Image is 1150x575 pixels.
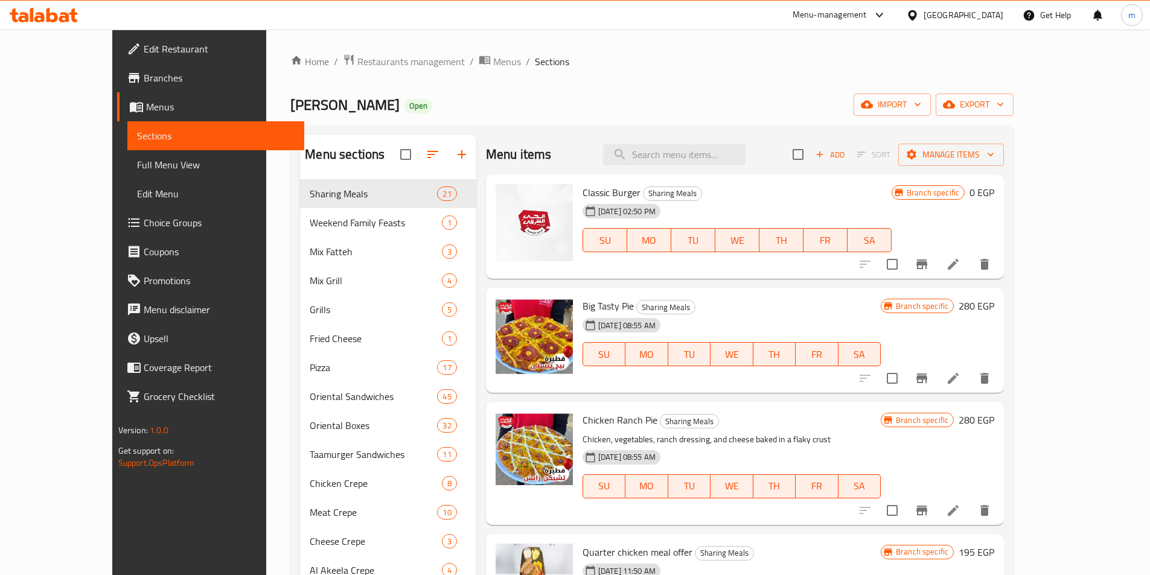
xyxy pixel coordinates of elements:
a: Choice Groups [117,208,304,237]
a: Coverage Report [117,353,304,382]
button: FR [796,342,838,366]
span: FR [800,346,833,363]
button: SA [839,474,881,498]
li: / [526,54,530,69]
span: Select all sections [393,142,418,167]
button: TH [759,228,803,252]
button: WE [711,474,753,498]
span: export [945,97,1004,112]
span: Add item [811,145,849,164]
span: SU [588,232,622,249]
div: items [437,186,456,201]
div: items [437,505,456,519]
span: Chicken Ranch Pie [583,411,657,429]
div: Chicken Crepe8 [300,469,476,498]
span: Grocery Checklist [144,389,295,404]
span: 21 [438,188,456,200]
a: Menus [117,92,304,121]
div: items [442,244,457,259]
span: Sharing Meals [644,186,701,200]
button: SU [583,228,627,252]
span: WE [715,346,748,363]
span: Manage items [908,147,994,162]
span: 45 [438,391,456,402]
span: MO [632,232,666,249]
span: Upsell [144,331,295,346]
div: Weekend Family Feasts [310,215,441,230]
span: import [863,97,921,112]
span: Branches [144,71,295,85]
img: Classic Burger [496,184,573,261]
button: TU [668,342,711,366]
span: SA [843,477,876,495]
div: Pizza17 [300,353,476,382]
a: Edit menu item [946,503,960,518]
div: Cheese Crepe3 [300,527,476,556]
span: [DATE] 08:55 AM [593,320,660,331]
span: Sharing Meals [660,415,718,428]
span: TH [758,346,791,363]
a: Sections [127,121,304,150]
a: Full Menu View [127,150,304,179]
div: Sharing Meals21 [300,179,476,208]
span: Get support on: [118,443,174,459]
span: [PERSON_NAME] [290,91,400,118]
button: delete [970,364,999,393]
button: Branch-specific-item [907,250,936,279]
span: 3 [442,536,456,547]
span: Taamurger Sandwiches [310,447,437,462]
button: import [854,94,931,116]
span: FR [800,477,833,495]
div: Mix Grill4 [300,266,476,295]
span: Branch specific [891,300,953,312]
span: MO [630,477,663,495]
span: Edit Restaurant [144,42,295,56]
div: Sharing Meals [695,546,754,561]
span: Choice Groups [144,215,295,230]
div: items [442,331,457,346]
div: Sharing Meals [636,300,695,314]
button: delete [970,250,999,279]
span: Pizza [310,360,437,375]
div: items [442,302,457,317]
span: Coverage Report [144,360,295,375]
span: Sharing Meals [310,186,437,201]
span: TU [676,232,711,249]
span: SA [852,232,887,249]
span: Sections [535,54,569,69]
button: SA [848,228,892,252]
button: MO [627,228,671,252]
h6: 0 EGP [970,184,994,201]
span: 3 [442,246,456,258]
a: Home [290,54,329,69]
button: Add section [447,140,476,169]
span: Select to update [880,252,905,277]
button: delete [970,496,999,525]
span: 1 [442,217,456,229]
a: Edit Menu [127,179,304,208]
div: Taamurger Sandwiches11 [300,440,476,469]
span: Fried Cheese [310,331,441,346]
span: WE [720,232,755,249]
button: FR [796,474,838,498]
span: [DATE] 02:50 PM [593,206,660,217]
button: SU [583,342,625,366]
div: Grills5 [300,295,476,324]
span: Edit Menu [137,186,295,201]
div: items [442,273,457,288]
span: Mix Fatteh [310,244,441,259]
div: [GEOGRAPHIC_DATA] [924,8,1003,22]
button: FR [803,228,848,252]
span: MO [630,346,663,363]
button: Branch-specific-item [907,364,936,393]
button: MO [625,342,668,366]
div: items [437,389,456,404]
span: m [1128,8,1136,22]
span: Sharing Meals [695,546,753,560]
span: 5 [442,304,456,316]
h6: 195 EGP [959,544,994,561]
h2: Menu items [486,145,552,164]
span: WE [715,477,748,495]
